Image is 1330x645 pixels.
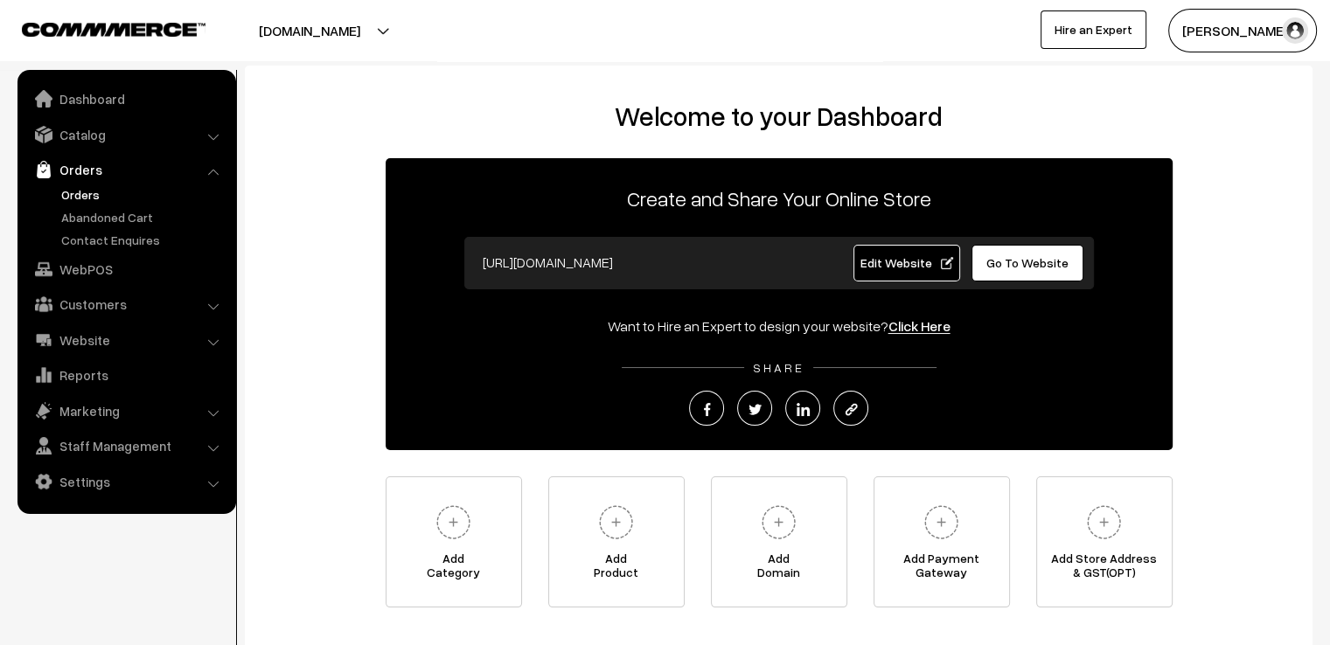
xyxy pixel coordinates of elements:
[1041,10,1146,49] a: Hire an Expert
[57,208,230,226] a: Abandoned Cart
[548,476,685,607] a: AddProduct
[971,245,1084,281] a: Go To Website
[1036,476,1173,607] a: Add Store Address& GST(OPT)
[22,253,230,285] a: WebPOS
[874,476,1010,607] a: Add PaymentGateway
[1168,9,1317,52] button: [PERSON_NAME]
[874,551,1009,586] span: Add Payment Gateway
[888,317,950,335] a: Click Here
[22,288,230,320] a: Customers
[22,466,230,497] a: Settings
[711,476,847,607] a: AddDomain
[917,498,965,546] img: plus.svg
[853,245,960,281] a: Edit Website
[1282,17,1308,44] img: user
[744,360,813,375] span: SHARE
[755,498,803,546] img: plus.svg
[592,498,640,546] img: plus.svg
[860,255,953,270] span: Edit Website
[22,119,230,150] a: Catalog
[429,498,477,546] img: plus.svg
[712,551,846,586] span: Add Domain
[22,324,230,356] a: Website
[22,23,205,36] img: COMMMERCE
[57,185,230,204] a: Orders
[22,17,175,38] a: COMMMERCE
[22,83,230,114] a: Dashboard
[549,551,684,586] span: Add Product
[262,101,1295,132] h2: Welcome to your Dashboard
[1080,498,1128,546] img: plus.svg
[22,154,230,185] a: Orders
[386,316,1173,336] div: Want to Hire an Expert to design your website?
[386,476,522,607] a: AddCategory
[22,359,230,391] a: Reports
[57,231,230,249] a: Contact Enquires
[386,551,521,586] span: Add Category
[386,183,1173,214] p: Create and Share Your Online Store
[22,430,230,461] a: Staff Management
[986,255,1069,270] span: Go To Website
[1037,551,1172,586] span: Add Store Address & GST(OPT)
[198,9,421,52] button: [DOMAIN_NAME]
[22,395,230,427] a: Marketing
